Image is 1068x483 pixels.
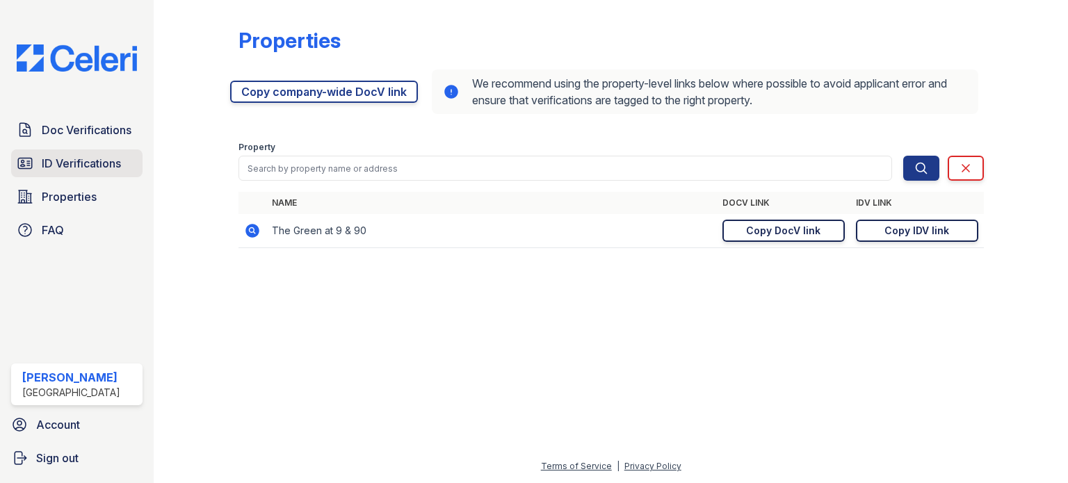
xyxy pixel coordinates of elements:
a: ID Verifications [11,149,143,177]
a: Sign out [6,444,148,472]
a: Copy company-wide DocV link [230,81,418,103]
div: | [617,461,620,471]
a: FAQ [11,216,143,244]
a: Terms of Service [541,461,612,471]
span: Account [36,416,80,433]
th: IDV Link [850,192,984,214]
a: Privacy Policy [624,461,681,471]
div: [PERSON_NAME] [22,369,120,386]
td: The Green at 9 & 90 [266,214,717,248]
span: Properties [42,188,97,205]
div: We recommend using the property-level links below where possible to avoid applicant error and ens... [432,69,978,114]
img: CE_Logo_Blue-a8612792a0a2168367f1c8372b55b34899dd931a85d93a1a3d3e32e68fde9ad4.png [6,44,148,72]
a: Account [6,411,148,439]
div: [GEOGRAPHIC_DATA] [22,386,120,400]
span: ID Verifications [42,155,121,172]
span: Sign out [36,450,79,466]
a: Properties [11,183,143,211]
span: Doc Verifications [42,122,131,138]
th: Name [266,192,717,214]
div: Copy DocV link [746,224,820,238]
span: FAQ [42,222,64,238]
div: Properties [238,28,341,53]
a: Copy DocV link [722,220,845,242]
div: Copy IDV link [884,224,949,238]
th: DocV Link [717,192,850,214]
a: Doc Verifications [11,116,143,144]
label: Property [238,142,275,153]
input: Search by property name or address [238,156,892,181]
a: Copy IDV link [856,220,978,242]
